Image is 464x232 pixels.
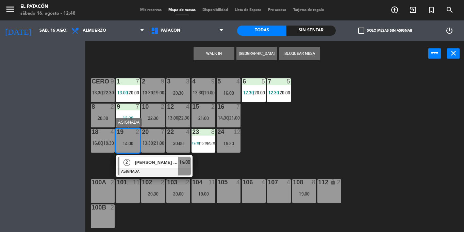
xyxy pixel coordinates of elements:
[199,8,231,12] span: Disponibilidad
[141,116,165,121] div: 22:30
[280,90,290,95] span: 20:00
[236,104,241,110] div: 7
[447,48,460,59] button: close
[208,141,216,145] span: 20:30
[186,179,190,185] div: 2
[111,179,115,185] div: 2
[193,90,203,95] span: 13:30
[254,90,265,95] span: 20:00
[166,141,190,146] div: 20:00
[278,90,280,95] span: |
[111,204,115,211] div: 2
[446,6,454,14] i: search
[236,179,241,185] div: 4
[111,104,115,110] div: 2
[102,140,103,146] span: |
[133,179,140,185] div: 11
[217,141,241,146] div: 15:30
[127,90,129,95] span: |
[217,91,241,95] div: 16:00
[243,90,254,95] span: 12:30
[337,179,341,185] div: 2
[129,90,139,95] span: 20:00
[143,90,153,95] span: 13:30
[217,129,218,135] div: 24
[204,90,215,95] span: 19:00
[161,104,165,110] div: 2
[91,116,115,121] div: 20:30
[312,179,316,185] div: 8
[123,159,130,166] span: 2
[103,140,114,146] span: 19:30
[236,78,241,84] div: 4
[186,78,190,84] div: 3
[192,179,193,185] div: 104
[287,78,291,84] div: 5
[186,129,190,135] div: 4
[20,10,76,17] div: sábado 16. agosto - 12:48
[237,26,286,36] div: Todas
[161,179,165,185] div: 2
[161,129,165,135] div: 7
[179,158,190,166] span: 14:00
[286,26,336,36] div: Sin sentar
[268,90,279,95] span: 12:30
[218,115,229,121] span: 14:30
[217,179,218,185] div: 105
[192,104,193,110] div: 15
[102,90,103,95] span: |
[449,49,458,57] i: close
[217,104,218,110] div: 16
[211,129,215,135] div: 8
[92,90,103,95] span: 13:30
[165,8,199,12] span: Mapa de mesas
[358,28,412,34] label: Solo mesas sin asignar
[292,191,316,196] div: 19:00
[154,90,164,95] span: 19:00
[229,115,240,121] span: 21:00
[199,141,200,145] span: |
[211,78,215,84] div: 9
[136,78,140,84] div: 7
[152,90,154,95] span: |
[166,91,190,95] div: 20:30
[427,6,435,14] i: turned_in_not
[152,140,154,146] span: |
[186,104,190,110] div: 4
[166,191,190,196] div: 20:00
[83,28,106,33] span: Almuerzo
[253,90,254,95] span: |
[117,90,128,95] span: 13:00
[431,49,439,57] i: power_input
[265,8,290,12] span: Pre-acceso
[279,47,320,60] button: Bloquear Mesa
[287,179,291,185] div: 4
[192,129,193,135] div: 23
[168,115,178,121] span: 13:00
[92,140,103,146] span: 16:00
[192,116,215,121] div: 21:00
[428,48,441,59] button: power_input
[194,47,234,60] button: WALK IN
[20,3,76,10] div: El Patacón
[231,8,265,12] span: Lista de Espera
[290,8,328,12] span: Tarjetas de regalo
[154,140,164,146] span: 21:00
[330,179,336,185] i: lock
[5,4,15,17] button: menu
